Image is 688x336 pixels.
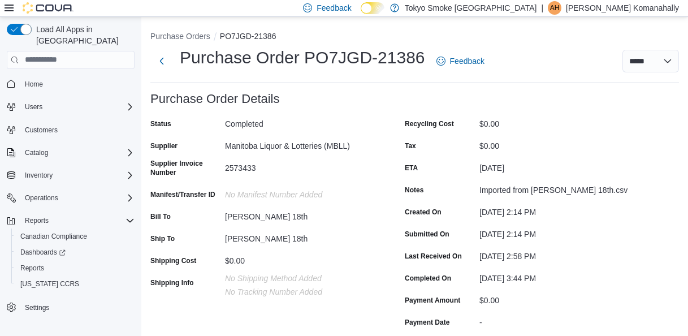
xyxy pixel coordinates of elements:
span: Operations [20,191,135,205]
label: ETA [405,163,418,173]
div: $0.00 [479,137,631,150]
div: Completed [225,115,377,128]
div: [DATE] 3:44 PM [479,269,631,283]
button: Canadian Compliance [11,229,139,244]
div: [DATE] [479,159,631,173]
label: Ship To [150,234,175,243]
div: $0.00 [225,252,377,265]
span: Customers [25,126,58,135]
label: Manifest/Transfer ID [150,190,215,199]
div: Imported from [PERSON_NAME] 18th.csv [479,181,631,195]
span: Catalog [25,148,48,157]
span: Dashboards [20,248,66,257]
span: Reports [20,214,135,227]
a: Canadian Compliance [16,230,92,243]
p: [PERSON_NAME] Komanahally [566,1,679,15]
button: Inventory [20,169,57,182]
span: Operations [25,193,58,203]
button: Catalog [2,145,139,161]
a: [US_STATE] CCRS [16,277,84,291]
span: Reports [20,264,44,273]
button: Users [2,99,139,115]
div: [PERSON_NAME] 18th [225,230,377,243]
button: Home [2,76,139,92]
div: $0.00 [479,291,631,305]
a: Home [20,77,47,91]
span: Load All Apps in [GEOGRAPHIC_DATA] [32,24,135,46]
div: Anuraag Hanumanthagowdaa Komanahally [548,1,561,15]
label: Bill To [150,212,171,221]
p: No Shipping Method added [225,274,377,283]
div: [DATE] 2:14 PM [479,203,631,217]
label: Supplier [150,141,178,150]
label: Shipping Info [150,278,194,287]
span: Feedback [450,55,484,67]
button: Operations [2,190,139,206]
label: Tax [405,141,416,150]
label: Payment Amount [405,296,460,305]
p: No Tracking Number added [225,287,377,296]
a: Reports [16,261,49,275]
div: No Manifest Number added [225,186,377,199]
label: Created On [405,208,442,217]
a: Feedback [432,50,489,72]
div: Manitoba Liquor & Lotteries (MBLL) [225,137,377,150]
span: Reports [25,216,49,225]
span: Home [20,77,135,91]
input: Dark Mode [361,2,384,14]
label: Status [150,119,171,128]
h1: Purchase Order PO7JGD-21386 [180,46,425,69]
nav: An example of EuiBreadcrumbs [150,31,679,44]
span: Reports [16,261,135,275]
a: Dashboards [16,245,70,259]
button: Inventory [2,167,139,183]
span: Dashboards [16,245,135,259]
span: Inventory [20,169,135,182]
span: Home [25,80,43,89]
span: Catalog [20,146,135,160]
p: | [541,1,543,15]
p: Tokyo Smoke [GEOGRAPHIC_DATA] [405,1,537,15]
button: Customers [2,122,139,138]
label: Recycling Cost [405,119,454,128]
span: Settings [25,303,49,312]
button: Reports [20,214,53,227]
button: Reports [11,260,139,276]
button: Users [20,100,47,114]
span: Canadian Compliance [16,230,135,243]
span: Feedback [317,2,351,14]
button: PO7JGD-21386 [220,32,276,41]
span: Canadian Compliance [20,232,87,241]
div: [PERSON_NAME] 18th [225,208,377,221]
label: Submitted On [405,230,449,239]
label: Shipping Cost [150,256,196,265]
h3: Purchase Order Details [150,92,280,106]
a: Customers [20,123,62,137]
span: Settings [20,300,135,314]
button: Settings [2,299,139,315]
div: $0.00 [479,115,631,128]
button: Purchase Orders [150,32,210,41]
button: Reports [2,213,139,229]
button: Catalog [20,146,53,160]
div: [DATE] 2:14 PM [479,225,631,239]
label: Supplier Invoice Number [150,159,220,177]
span: Washington CCRS [16,277,135,291]
span: AH [550,1,560,15]
span: Users [20,100,135,114]
label: Notes [405,186,423,195]
div: [DATE] 2:58 PM [479,247,631,261]
img: Cova [23,2,73,14]
button: Operations [20,191,63,205]
span: [US_STATE] CCRS [20,279,79,288]
a: Dashboards [11,244,139,260]
a: Settings [20,301,54,315]
span: Inventory [25,171,53,180]
label: Completed On [405,274,451,283]
label: Last Received On [405,252,462,261]
span: Customers [20,123,135,137]
div: - [479,313,631,327]
button: Next [150,50,173,72]
div: 2573433 [225,159,377,173]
